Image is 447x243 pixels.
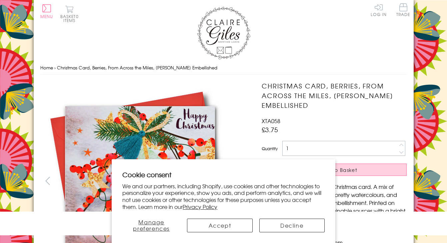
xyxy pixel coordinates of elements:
[262,117,280,125] span: XTA058
[40,13,53,19] span: Menu
[60,5,79,22] button: Basket0 items
[57,64,217,71] span: Christmas Card, Berries, From Across the Miles, [PERSON_NAME] Embellished
[122,170,325,179] h2: Cookie consent
[262,81,407,110] h1: Christmas Card, Berries, From Across the Miles, [PERSON_NAME] Embellished
[40,4,53,18] button: Menu
[187,219,252,232] button: Accept
[262,146,278,152] label: Quantity
[133,218,170,232] span: Manage preferences
[63,13,79,23] span: 0 items
[183,203,217,211] a: Privacy Policy
[40,173,55,188] button: prev
[396,3,410,18] a: Trade
[396,3,410,16] span: Trade
[122,219,180,232] button: Manage preferences
[40,64,53,71] a: Home
[122,183,325,210] p: We and our partners, including Shopify, use cookies and other technologies to personalize your ex...
[262,125,278,134] span: £3.75
[319,167,357,173] span: Add to Basket
[371,3,387,16] a: Log In
[197,7,250,59] img: Claire Giles Greetings Cards
[54,64,56,71] span: ›
[40,61,407,75] nav: breadcrumbs
[259,219,325,232] button: Decline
